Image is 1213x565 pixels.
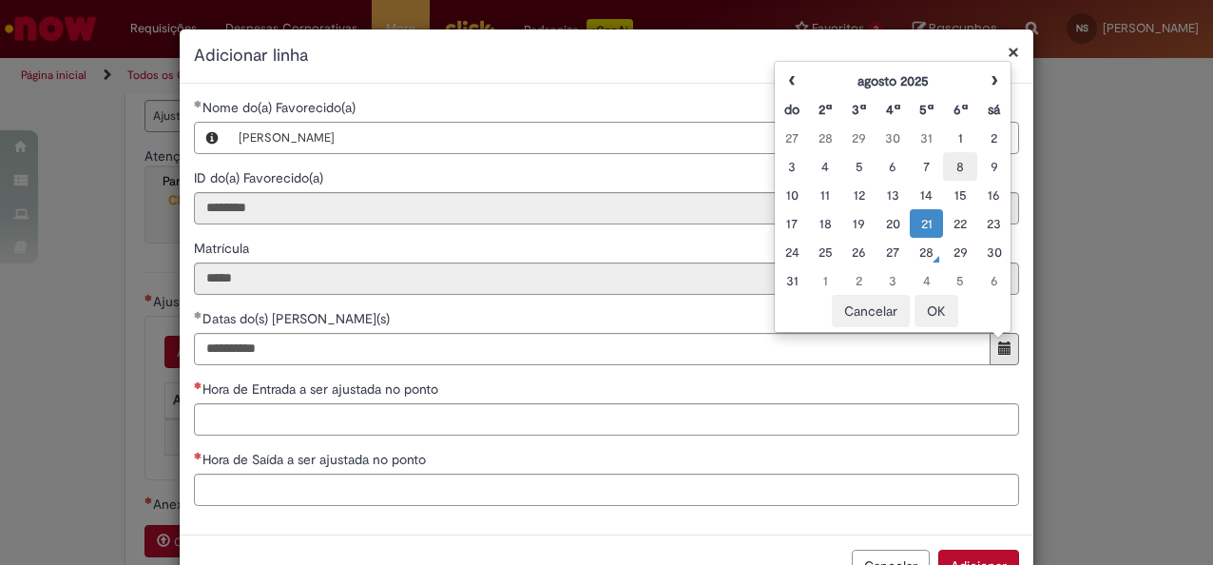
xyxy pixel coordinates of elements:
div: 04 August 2025 Monday [814,157,838,176]
div: 19 August 2025 Tuesday [847,214,871,233]
div: 15 August 2025 Friday [948,185,972,205]
span: Hora de Saída a ser ajustada no ponto [202,451,430,468]
div: 05 September 2025 Friday [948,271,972,290]
div: 26 August 2025 Tuesday [847,243,871,262]
span: Necessários [194,381,202,389]
button: Cancelar [832,295,910,327]
div: 22 August 2025 Friday [948,214,972,233]
div: 29 August 2025 Friday [948,243,972,262]
div: 09 August 2025 Saturday [982,157,1006,176]
th: agosto 2025. Alternar mês [809,67,977,95]
div: 30 July 2025 Wednesday [881,128,905,147]
div: 28 August 2025 Thursday [915,243,938,262]
input: Hora de Saída a ser ajustada no ponto [194,474,1019,506]
div: 06 August 2025 Wednesday [881,157,905,176]
th: Quinta-feira [910,95,943,124]
div: 06 September 2025 Saturday [982,271,1006,290]
div: 25 August 2025 Monday [814,243,838,262]
a: [PERSON_NAME]Limpar campo Nome do(a) Favorecido(a) [229,123,1018,153]
div: 29 July 2025 Tuesday [847,128,871,147]
h2: Adicionar linha [194,44,1019,68]
div: 07 August 2025 Thursday [915,157,938,176]
div: 27 August 2025 Wednesday [881,243,905,262]
input: Hora de Entrada a ser ajustada no ponto [194,403,1019,436]
th: Mês anterior [775,67,808,95]
div: 24 August 2025 Sunday [780,243,803,262]
div: 17 August 2025 Sunday [780,214,803,233]
span: Hora de Entrada a ser ajustada no ponto [202,380,442,398]
div: 10 August 2025 Sunday [780,185,803,205]
button: Nome do(a) Favorecido(a), Visualizar este registro Nicolas Ramos Sofan [195,123,229,153]
div: 23 August 2025 Saturday [982,214,1006,233]
th: Segunda-feira [809,95,842,124]
div: 12 August 2025 Tuesday [847,185,871,205]
div: 18 August 2025 Monday [814,214,838,233]
th: Terça-feira [842,95,876,124]
th: Próximo mês [977,67,1011,95]
input: Matrícula [194,263,1019,295]
div: 31 July 2025 Thursday [915,128,938,147]
th: Quarta-feira [876,95,910,124]
div: 31 August 2025 Sunday [780,271,803,290]
input: Datas do(s) Ajuste(s) 21 August 2025 Thursday [194,333,991,365]
input: ID do(a) Favorecido(a) [194,192,1019,224]
div: 13 August 2025 Wednesday [881,185,905,205]
div: 27 July 2025 Sunday [780,128,803,147]
th: Sexta-feira [943,95,976,124]
span: Datas do(s) [PERSON_NAME](s) [202,310,394,327]
span: Necessários [194,452,202,459]
div: 11 August 2025 Monday [814,185,838,205]
th: Sábado [977,95,1011,124]
div: 20 August 2025 Wednesday [881,214,905,233]
span: Somente leitura - ID do(a) Favorecido(a) [194,169,327,186]
div: 04 September 2025 Thursday [915,271,938,290]
div: 02 August 2025 Saturday [982,128,1006,147]
span: Obrigatório Preenchido [194,100,202,107]
span: Obrigatório Preenchido [194,311,202,319]
div: 02 September 2025 Tuesday [847,271,871,290]
div: O seletor de data foi aberto.21 August 2025 Thursday [915,214,938,233]
div: 05 August 2025 Tuesday [847,157,871,176]
div: 01 August 2025 Friday [948,128,972,147]
div: 30 August 2025 Saturday [982,243,1006,262]
button: Mostrar calendário para Datas do(s) Ajuste(s) [990,333,1019,365]
div: 14 August 2025 Thursday [915,185,938,205]
div: Escolher data [774,61,1011,333]
th: Domingo [775,95,808,124]
div: 08 August 2025 Friday [948,157,972,176]
div: 03 September 2025 Wednesday [881,271,905,290]
span: [PERSON_NAME] [239,123,971,153]
div: 03 August 2025 Sunday [780,157,803,176]
button: OK [915,295,958,327]
span: Necessários - Nome do(a) Favorecido(a) [202,99,359,116]
div: 01 September 2025 Monday [814,271,838,290]
div: 16 August 2025 Saturday [982,185,1006,205]
span: Somente leitura - Matrícula [194,240,253,257]
button: Fechar modal [1008,42,1019,62]
div: 28 July 2025 Monday [814,128,838,147]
